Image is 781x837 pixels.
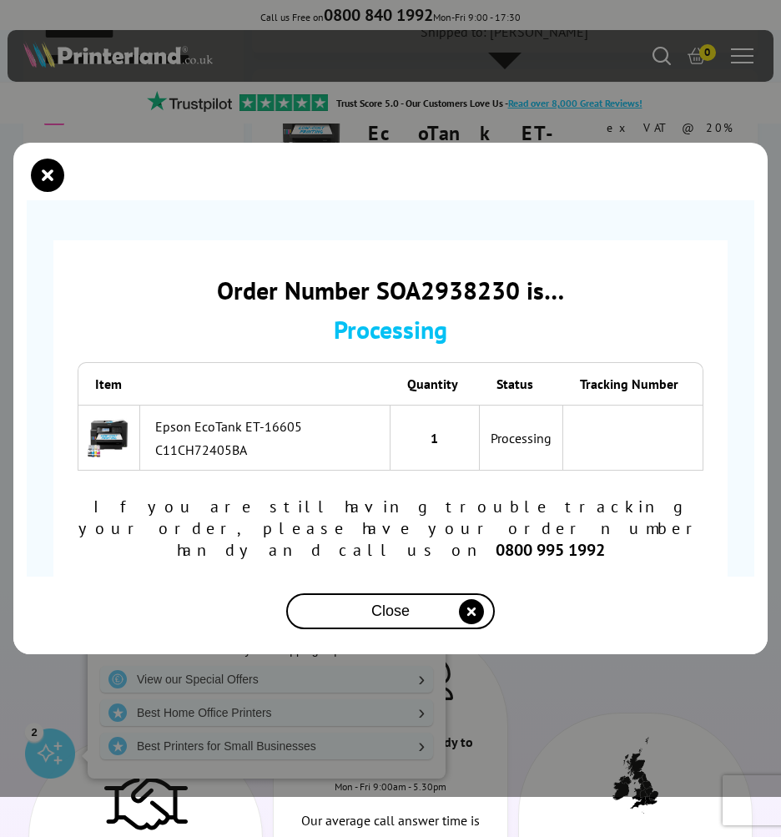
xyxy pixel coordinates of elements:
button: close modal [35,163,60,188]
div: Order Number SOA2938230 is… [78,274,703,306]
div: If you are still having trouble tracking your order, please have your order number handy and call... [78,496,703,561]
th: Tracking Number [563,362,703,405]
th: Quantity [390,362,480,405]
span: Close [371,603,410,620]
td: Processing [480,405,563,471]
td: 1 [390,405,480,471]
button: close modal [286,593,495,629]
img: Epson EcoTank ET-16605 [87,414,131,458]
div: Processing [78,313,703,345]
th: Status [480,362,563,405]
th: Item [78,362,140,405]
div: C11CH72405BA [155,441,381,458]
b: 0800 995 1992 [496,539,605,561]
div: Epson EcoTank ET-16605 [155,418,381,435]
img: Trusted Service [104,769,188,836]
